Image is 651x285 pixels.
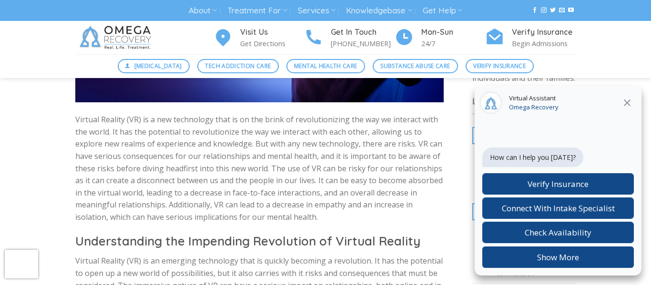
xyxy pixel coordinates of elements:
a: Visit Us Get Directions [214,26,304,49]
a: Get In Touch [PHONE_NUMBER] [304,26,395,49]
a: Substance Abuse Care [373,59,458,73]
a: Verify Insurance [466,59,534,73]
span: Tech Addiction Care [205,61,271,70]
a: Follow on Facebook [532,7,538,14]
span: Substance Abuse Care [380,61,450,70]
a: [MEDICAL_DATA] [118,59,190,73]
span: Verify Insurance [473,61,526,70]
span: Mental Health Care [294,61,357,70]
p: 24/7 [421,38,485,49]
h2: Understanding the Impending Revolution of Virtual Reality [75,233,444,249]
h4: Verify Insurance [512,26,576,39]
a: Tech Addiction Care [197,59,279,73]
span: Comments Off [497,270,535,277]
p: Begin Admissions [512,38,576,49]
a: Follow on YouTube [568,7,574,14]
a: Follow on Twitter [550,7,556,14]
a: About [189,2,217,20]
p: Get Directions [240,38,304,49]
span: Latest Posts [472,96,531,107]
h4: Get In Touch [331,26,395,39]
a: Mental Health Care [286,59,365,73]
a: Send us an email [559,7,565,14]
a: Knowledgebase [346,2,412,20]
a: Verify Insurance Begin Admissions [485,26,576,49]
a: Follow on Instagram [541,7,547,14]
p: Virtual Reality (VR) is a new technology that is on the brink of revolutionizing the way we inter... [75,114,444,223]
iframe: reCAPTCHA [5,250,38,278]
h4: Mon-Sun [421,26,485,39]
p: [PHONE_NUMBER] [331,38,395,49]
a: Get Help [423,2,462,20]
a: Treatment For [227,2,287,20]
img: Omega Recovery [75,21,159,54]
a: Services [298,2,336,20]
h4: Visit Us [240,26,304,39]
span: [MEDICAL_DATA] [134,61,182,70]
